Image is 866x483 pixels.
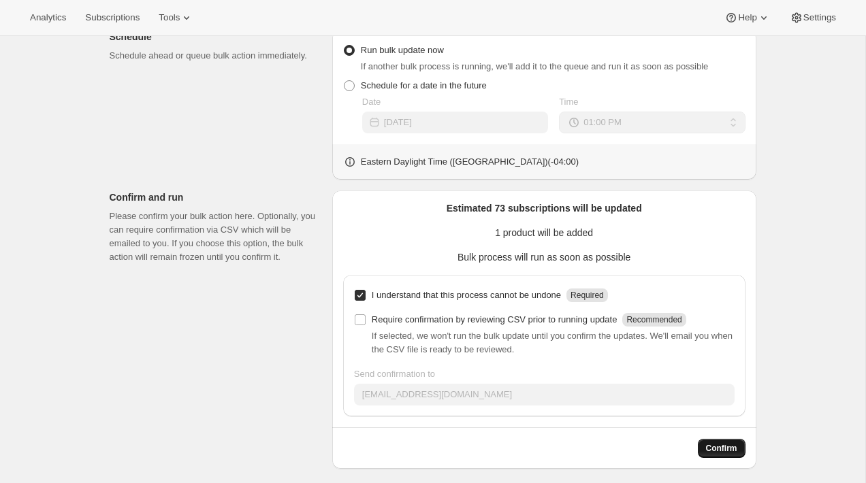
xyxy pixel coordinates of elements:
span: Tools [159,12,180,23]
span: Schedule for a date in the future [361,80,487,90]
span: Subscriptions [85,12,140,23]
span: Required [571,290,604,300]
p: Schedule [110,30,321,44]
p: Please confirm your bulk action here. Optionally, you can require confirmation via CSV which will... [110,210,321,264]
p: 1 product will be added [343,226,745,239]
span: Send confirmation to [354,369,435,379]
span: Help [738,12,756,23]
p: Bulk process will run as soon as possible [343,250,745,264]
button: Subscriptions [77,8,148,27]
p: Eastern Daylight Time ([GEOGRAPHIC_DATA]) ( -04 : 00 ) [361,155,579,169]
button: Tools [150,8,202,27]
p: Estimated 73 subscriptions will be updated [343,201,745,215]
span: Time [559,97,578,107]
span: Confirm [706,443,737,454]
p: Confirm and run [110,190,321,204]
p: I understand that this process cannot be undone [372,288,561,302]
p: Schedule ahead or queue bulk action immediately. [110,49,321,63]
button: Settings [782,8,844,27]
button: Help [716,8,778,27]
span: If another bulk process is running, we'll add it to the queue and run it as soon as possible [361,61,709,71]
span: If selected, we won't run the bulk update until you confirm the updates. We'll email you when the... [372,331,733,354]
span: Run bulk update now [361,45,444,55]
span: Recommended [626,315,681,324]
p: Require confirmation by reviewing CSV prior to running update [372,313,618,327]
span: Date [362,97,381,107]
span: Settings [803,12,836,23]
span: Analytics [30,12,66,23]
button: Confirm [698,439,745,458]
button: Analytics [22,8,74,27]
